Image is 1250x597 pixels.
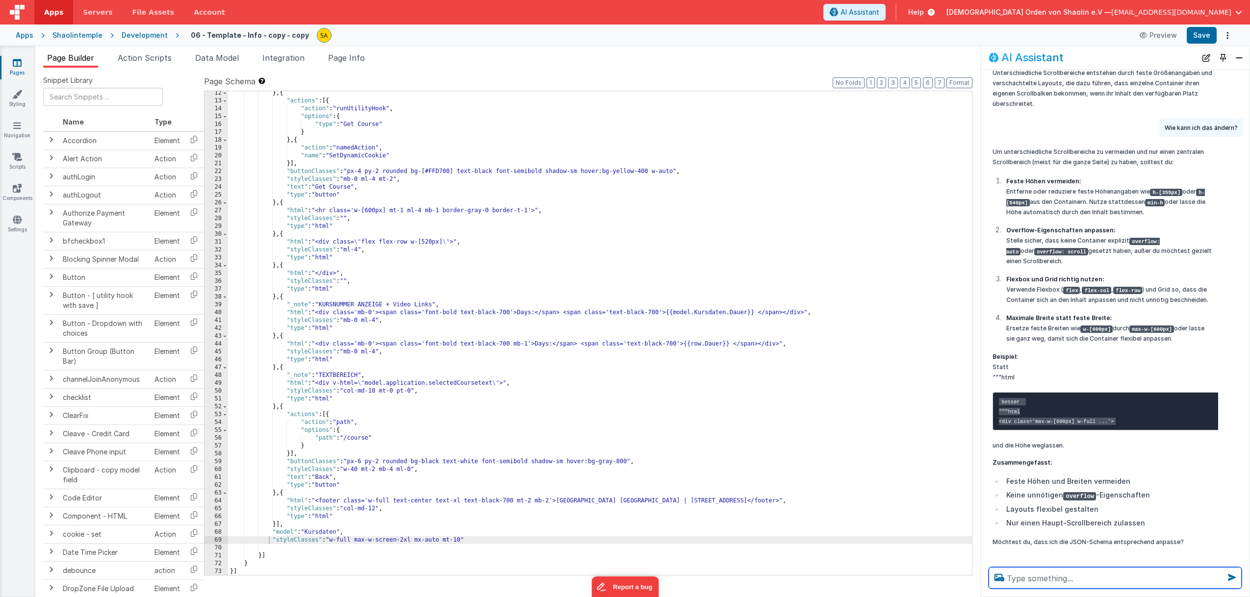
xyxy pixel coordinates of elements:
div: 40 [204,309,228,317]
td: Element [151,443,184,461]
div: 67 [204,521,228,528]
input: Search Snippets ... [43,88,163,106]
div: 20 [204,152,228,160]
td: Element [151,232,184,250]
button: Options [1221,28,1234,42]
td: Button Group (Button Bar) [59,342,151,370]
td: ClearFix [59,406,151,424]
td: Action [151,250,184,268]
button: 1 [867,77,875,88]
div: 16 [204,121,228,128]
p: Statt """html [993,351,1212,382]
div: 63 [204,489,228,497]
div: 72 [204,560,228,568]
code: min-h [1145,199,1165,206]
div: 42 [204,324,228,332]
span: [DEMOGRAPHIC_DATA] Orden von Shaolin e.V — [946,7,1111,17]
div: 50 [204,387,228,395]
div: 56 [204,434,228,442]
td: Element [151,424,184,443]
code: h-[540px] [1006,189,1205,206]
td: bfcheckbox1 [59,232,151,250]
div: 62 [204,481,228,489]
td: Action [151,186,184,204]
div: 69 [204,536,228,544]
div: 35 [204,270,228,277]
td: checklist [59,388,151,406]
td: Element [151,507,184,525]
strong: Beispiel: [993,353,1018,360]
td: Date Time Picker [59,543,151,561]
span: Page Info [328,53,365,63]
button: 3 [888,77,898,88]
h2: AI Assistant [1001,51,1064,63]
button: AI Assistant [823,4,886,21]
button: Preview [1134,27,1183,43]
span: Page Builder [47,53,94,63]
div: 44 [204,340,228,348]
div: 27 [204,207,228,215]
div: 64 [204,497,228,505]
div: 24 [204,183,228,191]
code: h-[355px] [1150,189,1182,196]
button: 5 [912,77,921,88]
td: Action [151,149,184,168]
td: channelJoinAnonymous [59,370,151,388]
div: 36 [204,277,228,285]
span: AI Assistant [841,7,879,17]
button: Save [1187,27,1217,44]
div: 28 [204,215,228,223]
td: Element [151,131,184,150]
div: 14 [204,105,228,113]
code: max-w-[600px] [1129,325,1174,333]
div: 59 [204,458,228,466]
p: Unterschiedliche Scrollbereiche entstehen durch feste Größenangaben und verschachtelte Layouts, d... [993,57,1212,109]
div: 12 [204,89,228,97]
div: 22 [204,168,228,175]
button: 6 [923,77,933,88]
strong: Zusammengefasst: [993,459,1052,466]
p: Um unterschiedliche Scrollbereiche zu vermeiden und nur einen zentralen Scrollbereich (meist für ... [993,147,1212,167]
div: 31 [204,238,228,246]
td: Element [151,543,184,561]
button: Close [1233,51,1246,65]
span: Apps [44,7,63,17]
div: 37 [204,285,228,293]
td: Element [151,342,184,370]
div: 58 [204,450,228,458]
td: Authorize Payment Gateway [59,204,151,232]
span: Servers [83,7,112,17]
button: New Chat [1199,51,1213,65]
td: authLogout [59,186,151,204]
strong: Flexbox und Grid richtig nutzen: [1006,275,1104,283]
span: Name [63,118,84,126]
div: 54 [204,419,228,426]
div: 61 [204,473,228,481]
td: cookie - set [59,525,151,543]
p: Verwende Flexbox ( , , ) und Grid so, dass die Container sich an den Inhalt anpassen und nicht un... [1006,274,1212,305]
div: 26 [204,199,228,207]
div: 52 [204,403,228,411]
td: Alert Action [59,149,151,168]
td: Action [151,461,184,489]
button: 4 [900,77,910,88]
code: flex [1063,287,1080,294]
div: 43 [204,332,228,340]
div: 30 [204,230,228,238]
div: 48 [204,372,228,379]
td: Button - [ utility hook with save ] [59,286,151,314]
div: 49 [204,379,228,387]
code: overflow [1063,492,1096,500]
td: Element [151,286,184,314]
div: 70 [204,544,228,552]
div: Development [122,30,168,40]
span: File Assets [132,7,175,17]
div: 32 [204,246,228,254]
td: Element [151,406,184,424]
code: flex-row [1113,287,1142,294]
td: Cleave - Credit Card [59,424,151,443]
strong: Maximale Breite statt feste Breite: [1006,314,1112,322]
strong: Feste Höhen vermeiden: [1006,177,1081,185]
code: flex-col [1082,287,1111,294]
span: Type [154,118,172,126]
